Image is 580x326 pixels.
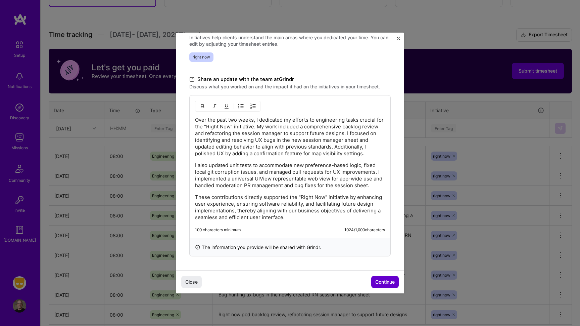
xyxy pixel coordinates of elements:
div: 100 characters minimum [195,227,241,233]
p: I also updated unit tests to accommodate new preference-based logic, fixed local git corruption i... [195,162,385,189]
label: Discuss what you worked on and the impact it had on the initiatives in your timesheet. [189,83,391,90]
img: Italic [212,104,217,109]
i: icon InfoBlack [195,244,200,251]
button: Continue [371,276,399,288]
span: Continue [375,279,395,285]
span: Close [185,279,198,285]
div: 1024 / 1,000 characters [344,227,385,233]
button: Close [397,37,400,44]
div: The information you provide will be shared with Grindr . [189,238,391,256]
img: Bold [200,104,205,109]
label: Initiatives help clients understand the main areas where you dedicated your time. You can edit by... [189,34,391,47]
i: icon DocumentBlack [189,76,195,83]
label: Share an update with the team at Grindr [189,75,391,83]
p: These contributions directly supported the "Right Now" initiative by enhancing user experience, e... [195,194,385,221]
span: right now [189,52,213,62]
img: OL [250,104,256,109]
button: Close [181,276,202,288]
img: UL [238,104,244,109]
p: Over the past two weeks, I dedicated my efforts to engineering tasks crucial for the "Right Now" ... [195,117,385,157]
img: Underline [224,104,229,109]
